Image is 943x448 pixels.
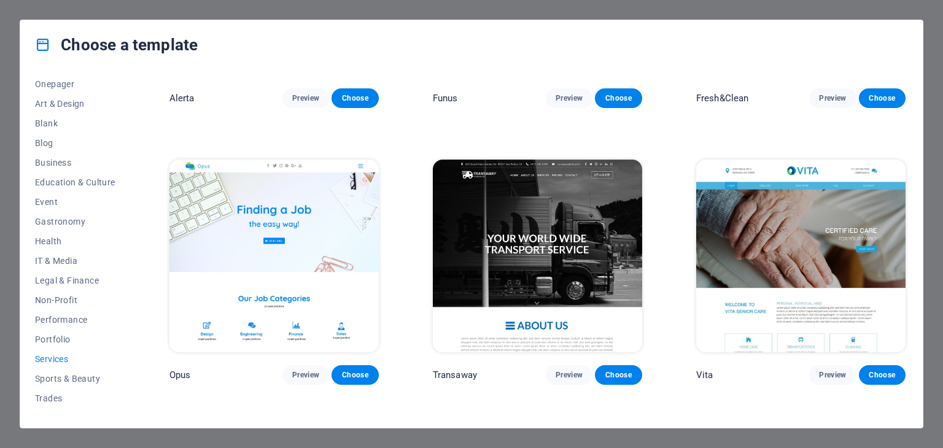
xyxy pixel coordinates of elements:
[35,374,115,384] span: Sports & Beauty
[35,354,115,364] span: Services
[605,93,632,103] span: Choose
[332,88,378,108] button: Choose
[433,369,477,381] p: Transaway
[696,160,906,352] img: Vita
[859,365,906,385] button: Choose
[35,408,115,428] button: Travel
[292,93,319,103] span: Preview
[169,160,379,352] img: Opus
[696,92,749,104] p: Fresh&Clean
[341,93,368,103] span: Choose
[35,393,115,403] span: Trades
[35,349,115,369] button: Services
[35,74,115,94] button: Onepager
[282,88,329,108] button: Preview
[341,370,368,380] span: Choose
[35,251,115,271] button: IT & Media
[35,158,115,168] span: Business
[35,212,115,231] button: Gastronomy
[35,35,198,55] h4: Choose a template
[556,370,583,380] span: Preview
[35,99,115,109] span: Art & Design
[169,92,195,104] p: Alerta
[35,138,115,148] span: Blog
[35,330,115,349] button: Portfolio
[35,133,115,153] button: Blog
[605,370,632,380] span: Choose
[35,177,115,187] span: Education & Culture
[332,365,378,385] button: Choose
[869,370,896,380] span: Choose
[35,217,115,226] span: Gastronomy
[282,365,329,385] button: Preview
[433,92,458,104] p: Funus
[595,88,642,108] button: Choose
[292,370,319,380] span: Preview
[819,370,846,380] span: Preview
[35,192,115,212] button: Event
[35,315,115,325] span: Performance
[35,114,115,133] button: Blank
[546,365,592,385] button: Preview
[556,93,583,103] span: Preview
[35,94,115,114] button: Art & Design
[696,369,713,381] p: Vita
[35,197,115,207] span: Event
[35,334,115,344] span: Portfolio
[35,79,115,89] span: Onepager
[35,231,115,251] button: Health
[595,365,642,385] button: Choose
[35,276,115,285] span: Legal & Finance
[35,388,115,408] button: Trades
[35,172,115,192] button: Education & Culture
[546,88,592,108] button: Preview
[35,153,115,172] button: Business
[35,369,115,388] button: Sports & Beauty
[35,290,115,310] button: Non-Profit
[169,369,191,381] p: Opus
[809,88,856,108] button: Preview
[869,93,896,103] span: Choose
[809,365,856,385] button: Preview
[35,310,115,330] button: Performance
[35,295,115,305] span: Non-Profit
[819,93,846,103] span: Preview
[35,271,115,290] button: Legal & Finance
[859,88,906,108] button: Choose
[433,160,642,352] img: Transaway
[35,118,115,128] span: Blank
[35,256,115,266] span: IT & Media
[35,236,115,246] span: Health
